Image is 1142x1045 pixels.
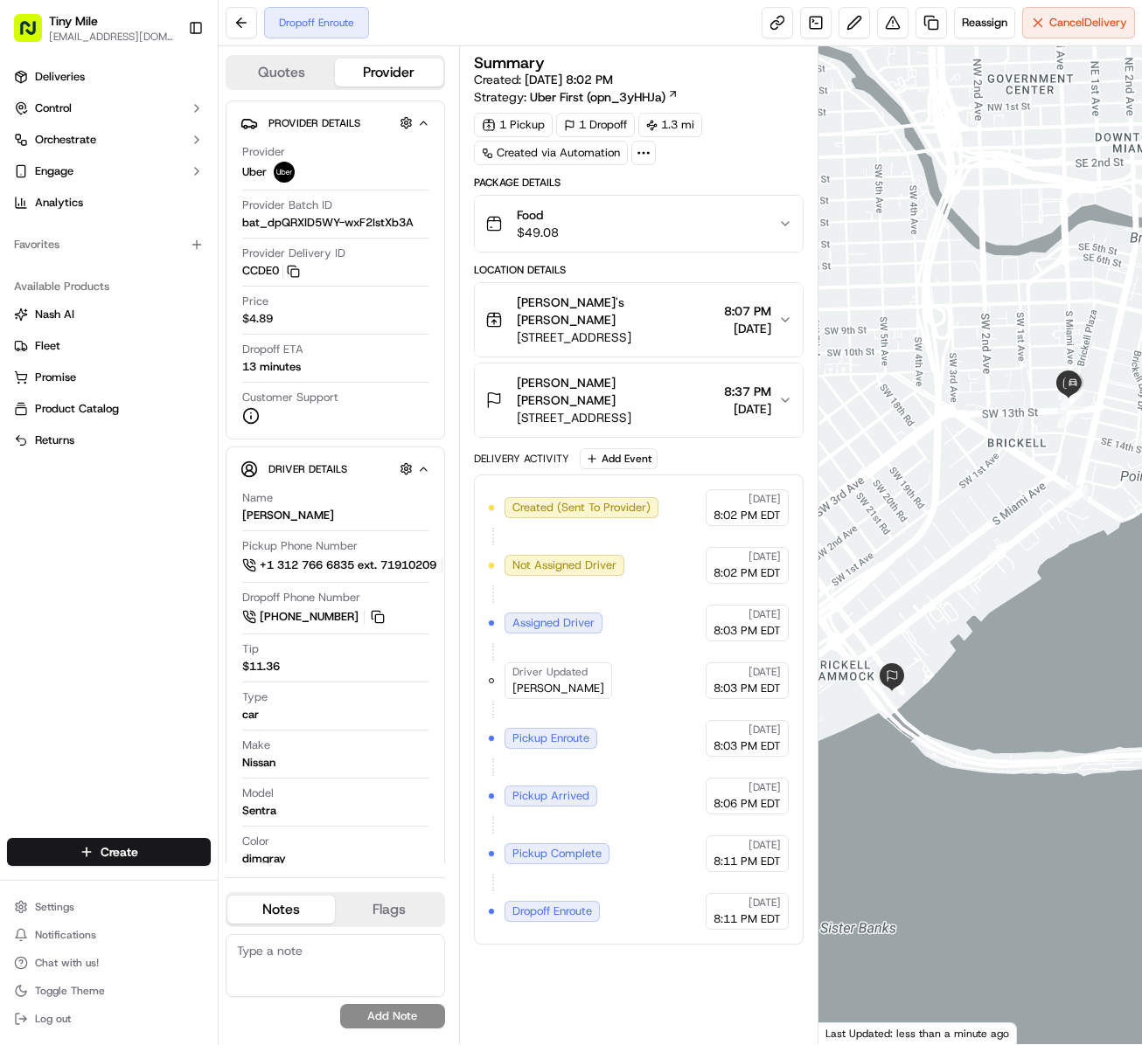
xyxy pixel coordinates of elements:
[35,370,76,385] span: Promise
[474,88,679,106] div: Strategy:
[724,302,771,320] span: 8:07 PM
[7,231,211,259] div: Favorites
[512,665,588,679] span: Driver Updated
[474,71,613,88] span: Created:
[7,363,211,391] button: Promise
[512,615,595,631] span: Assigned Driver
[512,500,651,516] span: Created (Sent To Provider)
[242,311,273,327] span: $4.89
[242,263,300,279] button: CCDE0
[242,490,273,506] span: Name
[35,163,73,179] span: Engage
[49,30,174,44] button: [EMAIL_ADDRESS][DOMAIN_NAME]
[1049,15,1127,31] span: Cancel Delivery
[512,846,602,862] span: Pickup Complete
[512,730,589,746] span: Pickup Enroute
[474,176,804,190] div: Package Details
[7,979,211,1003] button: Toggle Theme
[1022,7,1135,38] button: CancelDelivery
[525,72,613,87] span: [DATE] 8:02 PM
[242,737,270,753] span: Make
[242,294,268,309] span: Price
[512,788,589,804] span: Pickup Arrived
[35,956,99,970] span: Chat with us!
[7,7,181,49] button: Tiny Mile[EMAIL_ADDRESS][DOMAIN_NAME]
[474,452,569,466] div: Delivery Activity
[7,951,211,975] button: Chat with us!
[101,843,138,861] span: Create
[517,294,718,329] span: [PERSON_NAME]'s [PERSON_NAME]
[714,681,781,696] span: 8:03 PM EDT
[274,162,295,183] img: uber-new-logo.jpeg
[227,59,335,87] button: Quotes
[242,834,269,849] span: Color
[474,263,804,277] div: Location Details
[14,401,204,417] a: Product Catalog
[638,113,702,137] div: 1.3 mi
[268,116,360,130] span: Provider Details
[14,307,204,322] a: Nash AI
[749,492,781,506] span: [DATE]
[242,246,345,261] span: Provider Delivery ID
[512,903,592,919] span: Dropoff Enroute
[556,113,635,137] div: 1 Dropoff
[7,332,211,360] button: Fleet
[714,796,781,812] span: 8:06 PM EDT
[724,383,771,400] span: 8:37 PM
[512,557,616,573] span: Not Assigned Driver
[242,851,286,867] div: dimgray
[1061,387,1083,410] div: 4
[7,189,211,217] a: Analytics
[7,395,211,423] button: Product Catalog
[35,900,74,914] span: Settings
[530,88,679,106] a: Uber First (opn_3yHHJa)
[14,433,204,448] a: Returns
[714,738,781,754] span: 8:03 PM EDT
[242,707,259,723] div: car
[474,141,628,165] a: Created via Automation
[1065,485,1088,508] div: 1
[242,659,280,675] div: $11.36
[7,63,211,91] a: Deliveries
[14,370,204,385] a: Promise
[242,556,465,575] a: +1 312 766 6835 ext. 71910209
[260,609,359,625] span: [PHONE_NUMBER]
[474,113,553,137] div: 1 Pickup
[530,88,665,106] span: Uber First (opn_3yHHJa)
[749,780,781,794] span: [DATE]
[268,462,347,476] span: Driver Details
[35,338,60,354] span: Fleet
[7,94,211,122] button: Control
[517,409,718,426] span: [STREET_ADDRESS]
[7,157,211,185] button: Engage
[335,59,442,87] button: Provider
[35,307,74,322] span: Nash AI
[475,283,804,356] button: [PERSON_NAME]'s [PERSON_NAME][STREET_ADDRESS]8:07 PM[DATE]
[7,273,211,301] div: Available Products
[714,623,781,639] span: 8:03 PM EDT
[35,1012,71,1026] span: Log out
[749,665,781,679] span: [DATE]
[242,590,360,606] span: Dropoff Phone Number
[242,689,268,705] span: Type
[227,896,335,924] button: Notes
[35,401,119,417] span: Product Catalog
[517,374,718,409] span: [PERSON_NAME] [PERSON_NAME]
[242,215,414,231] span: bat_dpQRXID5WY-wxF2IstXb3A
[35,433,74,448] span: Returns
[242,342,303,357] span: Dropoff ETA
[517,329,718,346] span: [STREET_ADDRESS]
[512,681,604,696] span: [PERSON_NAME]
[35,100,72,116] span: Control
[475,196,804,252] button: Food$49.08
[749,723,781,737] span: [DATE]
[35,928,96,942] span: Notifications
[749,896,781,910] span: [DATE]
[242,803,276,819] div: Sentra
[7,301,211,329] button: Nash AI
[714,911,781,927] span: 8:11 PM EDT
[49,12,98,30] button: Tiny Mile
[475,363,804,437] button: [PERSON_NAME] [PERSON_NAME][STREET_ADDRESS]8:37 PM[DATE]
